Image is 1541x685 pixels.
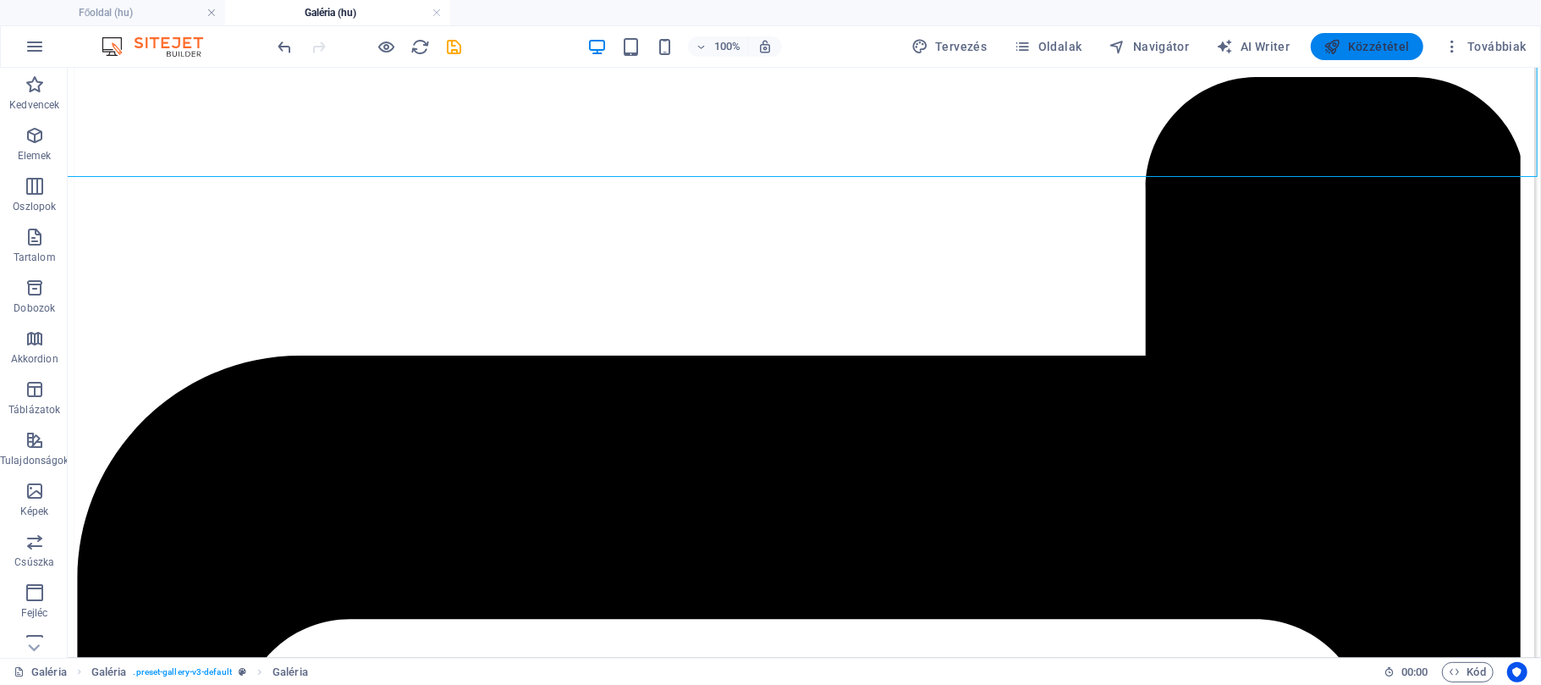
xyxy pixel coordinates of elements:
nav: breadcrumb [91,662,308,682]
span: Kód [1450,662,1486,682]
p: Táblázatok [8,403,60,417]
button: save [444,36,465,57]
p: Oszlopok [13,200,56,213]
i: Ez az elem egy testreszabható előre beállítás [239,667,246,677]
i: Átméretezés esetén automatikusan beállítja a nagyítási szintet a választott eszköznek megfelelően. [757,39,773,54]
p: Dobozok [14,301,55,315]
p: Tartalom [14,251,56,264]
button: reload [410,36,431,57]
span: Tervezés [911,38,988,55]
i: Mentés (Ctrl+S) [445,37,465,57]
button: Tervezés [905,33,994,60]
h4: Galéria (hu) [225,3,450,22]
img: Editor Logo [97,36,224,57]
span: Oldalak [1014,38,1081,55]
div: Tervezés (Ctrl+Alt+Y) [905,33,994,60]
span: 00 00 [1401,662,1428,682]
button: 100% [688,36,748,57]
button: Kód [1442,662,1494,682]
button: Közzététel [1311,33,1423,60]
h6: Munkamenet idő [1384,662,1428,682]
i: Weboldal újratöltése [411,37,431,57]
span: AI Writer [1217,38,1291,55]
span: Kattintson a kijelöléshez. Dupla kattintás az szerkesztéshez [272,662,308,682]
span: Kattintson a kijelöléshez. Dupla kattintás az szerkesztéshez [91,662,127,682]
button: Navigátor [1103,33,1197,60]
p: Csúszka [14,555,54,569]
button: Oldalak [1007,33,1088,60]
button: AI Writer [1210,33,1297,60]
p: Kedvencek [9,98,59,112]
span: Továbbiak [1444,38,1527,55]
span: Navigátor [1109,38,1190,55]
a: Kattintson a kijelölés megszüntetéséhez. Dupla kattintás az oldalak megnyitásához [14,662,67,682]
h6: 100% [713,36,740,57]
button: undo [275,36,295,57]
p: Fejléc [21,606,48,620]
span: Közzététel [1324,38,1410,55]
button: Továbbiak [1437,33,1533,60]
span: : [1413,666,1416,678]
p: Elemek [18,149,52,163]
span: . preset-gallery-v3-default [134,662,232,682]
p: Akkordion [11,352,58,366]
p: Képek [20,505,49,518]
i: Visszavonás: Elemek törlése (Ctrl+Z) [276,37,295,57]
button: Usercentrics [1507,662,1527,682]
